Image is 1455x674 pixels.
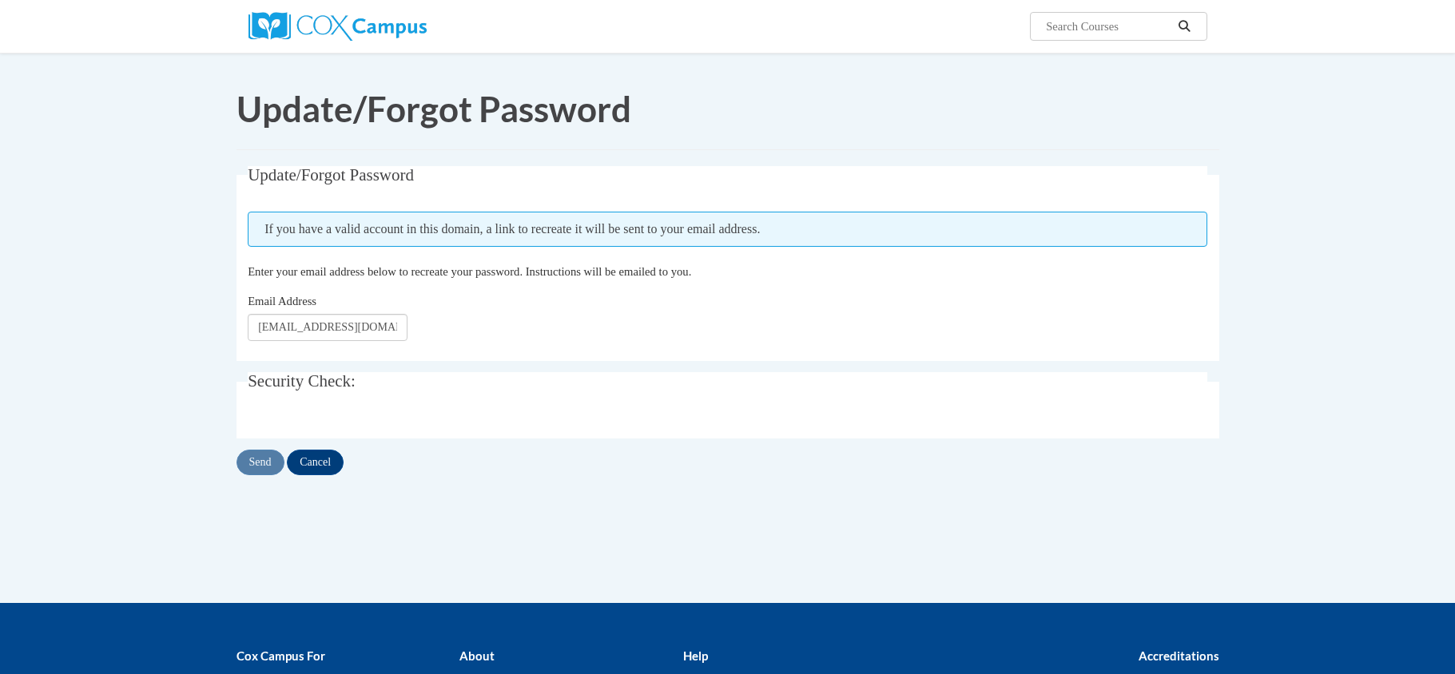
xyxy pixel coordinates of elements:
span: If you have a valid account in this domain, a link to recreate it will be sent to your email addr... [248,212,1207,247]
b: Help [683,648,708,663]
input: Cancel [287,450,344,475]
span: Email Address [248,295,316,307]
b: Cox Campus For [237,648,325,663]
span: Update/Forgot Password [237,88,631,129]
span: Security Check: [248,371,356,391]
i:  [1177,21,1191,33]
span: Update/Forgot Password [248,165,414,184]
input: Search Courses [1044,17,1172,36]
a: Cox Campus [248,18,427,32]
b: Accreditations [1139,648,1219,663]
b: About [459,648,495,663]
span: Enter your email address below to recreate your password. Instructions will be emailed to you. [248,265,691,278]
img: Cox Campus [248,12,427,41]
button: Search [1172,17,1196,36]
input: Email [248,314,407,341]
